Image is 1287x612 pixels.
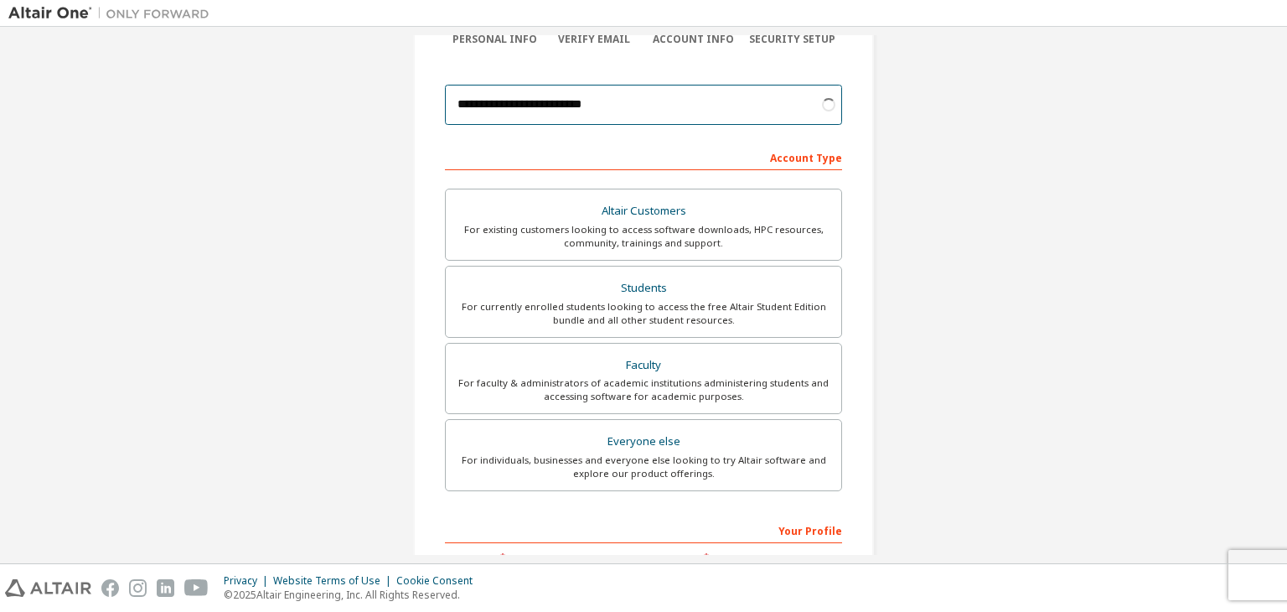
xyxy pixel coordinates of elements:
[184,579,209,597] img: youtube.svg
[456,300,831,327] div: For currently enrolled students looking to access the free Altair Student Edition bundle and all ...
[8,5,218,22] img: Altair One
[456,430,831,454] div: Everyone else
[129,579,147,597] img: instagram.svg
[273,574,396,588] div: Website Terms of Use
[445,516,842,543] div: Your Profile
[743,33,843,46] div: Security Setup
[456,277,831,300] div: Students
[456,376,831,403] div: For faculty & administrators of academic institutions administering students and accessing softwa...
[396,574,483,588] div: Cookie Consent
[157,579,174,597] img: linkedin.svg
[445,552,638,565] label: First Name
[649,552,842,565] label: Last Name
[456,200,831,223] div: Altair Customers
[456,223,831,250] div: For existing customers looking to access software downloads, HPC resources, community, trainings ...
[5,579,91,597] img: altair_logo.svg
[224,574,273,588] div: Privacy
[101,579,119,597] img: facebook.svg
[224,588,483,602] p: © 2025 Altair Engineering, Inc. All Rights Reserved.
[456,454,831,480] div: For individuals, businesses and everyone else looking to try Altair software and explore our prod...
[545,33,644,46] div: Verify Email
[643,33,743,46] div: Account Info
[445,33,545,46] div: Personal Info
[445,143,842,170] div: Account Type
[456,354,831,377] div: Faculty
